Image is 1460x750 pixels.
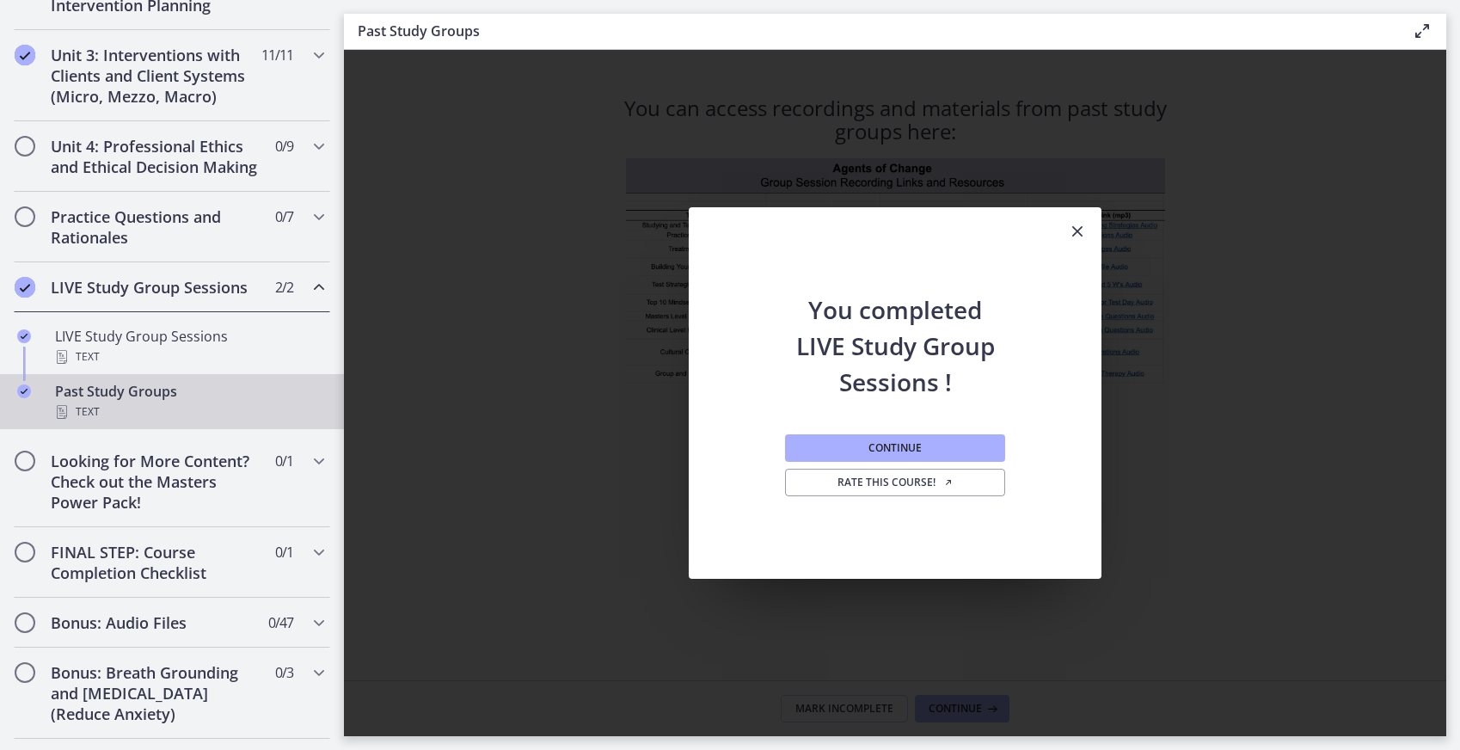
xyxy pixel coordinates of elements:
span: Rate this course! [837,476,954,489]
span: 0 / 1 [275,451,293,471]
span: 0 / 9 [275,136,293,157]
span: 0 / 1 [275,542,293,562]
h2: Unit 3: Interventions with Clients and Client Systems (Micro, Mezzo, Macro) [51,45,261,107]
span: 0 / 3 [275,662,293,683]
h2: Bonus: Breath Grounding and [MEDICAL_DATA] (Reduce Anxiety) [51,662,261,724]
button: Continue [785,434,1005,462]
a: Rate this course! Opens in a new window [785,469,1005,496]
span: Continue [868,441,922,455]
span: 11 / 11 [261,45,293,65]
h2: Looking for More Content? Check out the Masters Power Pack! [51,451,261,513]
i: Completed [17,329,31,343]
h2: FINAL STEP: Course Completion Checklist [51,542,261,583]
span: 0 / 7 [275,206,293,227]
h2: LIVE Study Group Sessions [51,277,261,298]
h3: Past Study Groups [358,21,1384,41]
i: Completed [15,45,35,65]
span: 2 / 2 [275,277,293,298]
i: Completed [15,277,35,298]
h2: You completed LIVE Study Group Sessions ! [782,257,1009,400]
i: Completed [17,384,31,398]
h2: Bonus: Audio Files [51,612,261,633]
div: Text [55,402,323,422]
i: Opens in a new window [943,477,954,488]
div: LIVE Study Group Sessions [55,326,323,367]
h2: Unit 4: Professional Ethics and Ethical Decision Making [51,136,261,177]
div: Past Study Groups [55,381,323,422]
button: Close [1053,207,1101,257]
h2: Practice Questions and Rationales [51,206,261,248]
span: 0 / 47 [268,612,293,633]
div: Text [55,347,323,367]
